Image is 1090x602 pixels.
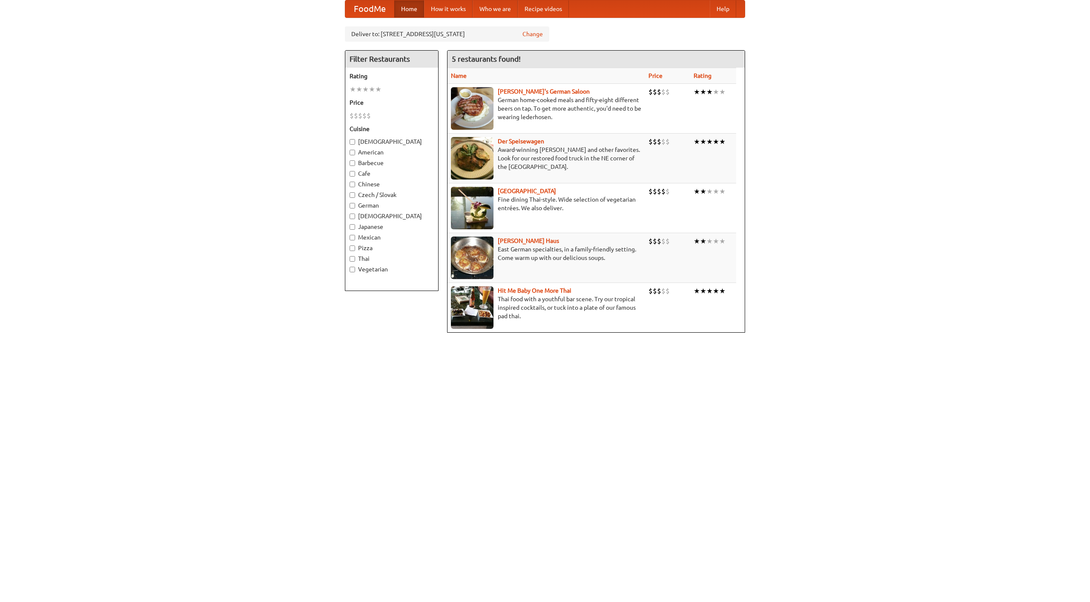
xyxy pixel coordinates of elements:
a: Who we are [473,0,518,17]
li: $ [362,111,367,120]
img: kohlhaus.jpg [451,237,493,279]
li: ★ [719,237,726,246]
img: esthers.jpg [451,87,493,130]
a: Home [394,0,424,17]
li: $ [661,87,665,97]
li: ★ [719,286,726,296]
input: [DEMOGRAPHIC_DATA] [350,139,355,145]
label: Japanese [350,223,434,231]
input: Thai [350,256,355,262]
li: ★ [706,286,713,296]
li: $ [354,111,358,120]
p: East German specialties, in a family-friendly setting. Come warm up with our delicious soups. [451,245,642,262]
li: $ [648,237,653,246]
li: $ [653,286,657,296]
li: ★ [350,85,356,94]
a: Der Speisewagen [498,138,544,145]
li: ★ [719,187,726,196]
li: ★ [700,286,706,296]
li: $ [648,286,653,296]
li: $ [657,237,661,246]
a: Recipe videos [518,0,569,17]
label: [DEMOGRAPHIC_DATA] [350,137,434,146]
li: $ [657,286,661,296]
label: Barbecue [350,159,434,167]
li: ★ [369,85,375,94]
li: $ [657,137,661,146]
img: babythai.jpg [451,286,493,329]
input: Vegetarian [350,267,355,272]
a: [PERSON_NAME] Haus [498,237,559,244]
input: Chinese [350,182,355,187]
li: $ [661,237,665,246]
input: Barbecue [350,160,355,166]
a: FoodMe [345,0,394,17]
a: [PERSON_NAME]'s German Saloon [498,88,590,95]
li: $ [657,87,661,97]
li: ★ [713,237,719,246]
li: ★ [706,87,713,97]
label: Thai [350,254,434,263]
li: $ [358,111,362,120]
li: $ [657,187,661,196]
li: ★ [719,87,726,97]
p: German home-cooked meals and fifty-eight different beers on tap. To get more authentic, you'd nee... [451,96,642,121]
h4: Filter Restaurants [345,51,438,68]
label: Vegetarian [350,265,434,274]
input: Cafe [350,171,355,177]
input: American [350,150,355,155]
li: $ [661,286,665,296]
li: ★ [713,286,719,296]
li: ★ [694,237,700,246]
li: ★ [694,187,700,196]
p: Fine dining Thai-style. Wide selection of vegetarian entrées. We also deliver. [451,195,642,212]
li: $ [350,111,354,120]
label: Cafe [350,169,434,178]
li: ★ [713,137,719,146]
li: ★ [713,187,719,196]
input: [DEMOGRAPHIC_DATA] [350,214,355,219]
li: $ [665,87,670,97]
label: Chinese [350,180,434,188]
ng-pluralize: 5 restaurants found! [452,55,521,63]
li: ★ [700,137,706,146]
li: $ [665,286,670,296]
a: Hit Me Baby One More Thai [498,287,571,294]
li: $ [661,137,665,146]
li: $ [665,187,670,196]
a: Help [710,0,736,17]
li: $ [653,137,657,146]
li: $ [665,237,670,246]
p: Award-winning [PERSON_NAME] and other favorites. Look for our restored food truck in the NE corne... [451,146,642,171]
input: Japanese [350,224,355,230]
li: ★ [700,87,706,97]
li: ★ [713,87,719,97]
li: ★ [356,85,362,94]
h5: Rating [350,72,434,80]
li: $ [661,187,665,196]
a: Rating [694,72,711,79]
li: $ [367,111,371,120]
li: $ [653,187,657,196]
label: Pizza [350,244,434,252]
label: American [350,148,434,157]
img: satay.jpg [451,187,493,229]
label: [DEMOGRAPHIC_DATA] [350,212,434,220]
li: $ [653,87,657,97]
input: Czech / Slovak [350,192,355,198]
li: ★ [694,137,700,146]
li: ★ [362,85,369,94]
a: [GEOGRAPHIC_DATA] [498,188,556,194]
li: $ [648,137,653,146]
a: Change [522,30,543,38]
li: ★ [706,137,713,146]
h5: Price [350,98,434,107]
a: Price [648,72,663,79]
a: How it works [424,0,473,17]
li: ★ [694,286,700,296]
